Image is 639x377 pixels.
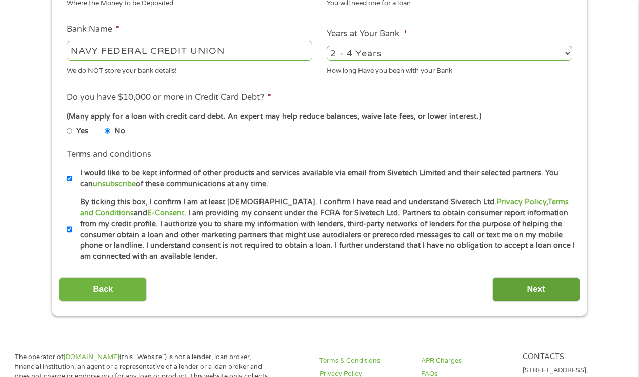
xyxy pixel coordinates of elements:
[72,197,575,262] label: By ticking this box, I confirm I am at least [DEMOGRAPHIC_DATA]. I confirm I have read and unders...
[67,111,572,122] div: (Many apply for a loan with credit card debt. An expert may help reduce balances, waive late fees...
[59,277,147,302] input: Back
[72,167,575,190] label: I would like to be kept informed of other products and services available via email from Sivetech...
[64,353,119,361] a: [DOMAIN_NAME]
[319,356,421,366] a: Terms & Conditions
[67,149,151,160] label: Terms and conditions
[147,208,184,217] a: E-Consent
[327,62,572,76] div: How long Have you been with your Bank
[114,125,125,137] label: No
[523,352,624,362] h4: Contacts
[93,180,136,188] a: unsubscribe
[76,125,88,137] label: Yes
[67,62,312,76] div: We do NOT store your bank details!
[67,24,119,35] label: Bank Name
[67,92,271,103] label: Do you have $10,000 or more in Credit Card Debt?
[492,277,580,302] input: Next
[496,198,546,206] a: Privacy Policy
[327,29,407,39] label: Years at Your Bank
[421,356,523,366] a: APR Charges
